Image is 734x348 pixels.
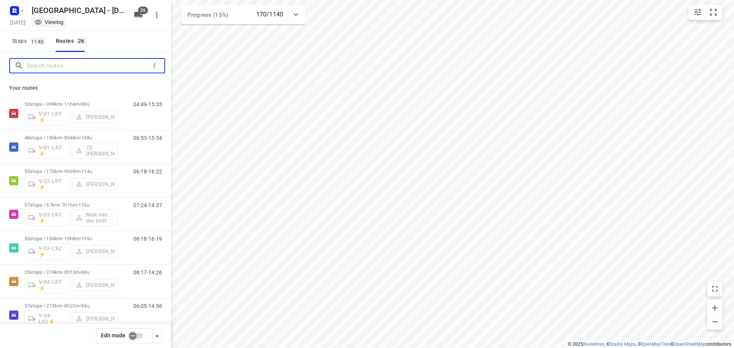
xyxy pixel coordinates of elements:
[133,269,162,275] p: 06:17-14:26
[181,5,305,24] div: Progress (15%)170/1140
[138,6,148,14] span: 26
[133,168,162,175] p: 06:18-16:22
[81,303,89,309] span: 94u
[641,342,671,347] a: OpenMapTiles
[706,5,721,20] button: Fit zoom
[56,36,89,46] div: Routes
[153,331,162,340] div: Driver app settings
[81,135,92,141] span: 108u
[77,202,78,208] span: •
[131,7,146,23] button: 26
[24,236,118,241] p: 53 stops • 184km • 10h8m
[78,202,89,208] span: 110u
[256,10,283,19] p: 170/1140
[76,37,86,44] span: 26
[24,269,118,275] p: 25 stops • 274km • 8h13m
[674,342,706,347] a: OpenStreetMap
[81,269,89,275] span: 68u
[34,18,63,26] div: You are currently in view mode. To make any changes, go to edit project.
[24,303,118,309] p: 37 stops • 212km • 8h21m
[24,135,118,141] p: 48 stops • 185km • 8h48m
[24,202,118,208] p: 57 stops • 67km • 7h16m
[101,332,125,338] span: Edit mode
[81,101,89,107] span: 93u
[80,236,81,241] span: •
[81,168,92,174] span: 114u
[24,168,118,174] p: 55 stops • 170km • 9h39m
[610,342,636,347] a: Stadia Maps
[80,168,81,174] span: •
[80,303,81,309] span: •
[187,11,228,18] span: Progress (15%)
[568,342,731,347] li: © 2025 , © , © © contributors
[80,135,81,141] span: •
[133,101,162,107] p: 04:49-15:35
[80,101,81,107] span: •
[24,101,118,107] p: 53 stops • 399km • 11h4m
[149,7,164,23] button: More
[149,62,160,70] div: /
[12,36,48,46] span: Stops
[80,269,81,275] span: •
[27,60,149,72] input: Search routes
[81,236,92,241] span: 139u
[689,5,723,20] div: small contained button group
[9,84,162,92] p: Your routes
[133,303,162,309] p: 06:05-14:56
[583,342,604,347] a: Routetitan
[29,37,46,45] span: 1140
[690,5,705,20] button: Map settings
[133,236,162,242] p: 06:18-16:19
[133,135,162,141] p: 06:53-15:34
[133,202,162,208] p: 07:24-14:37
